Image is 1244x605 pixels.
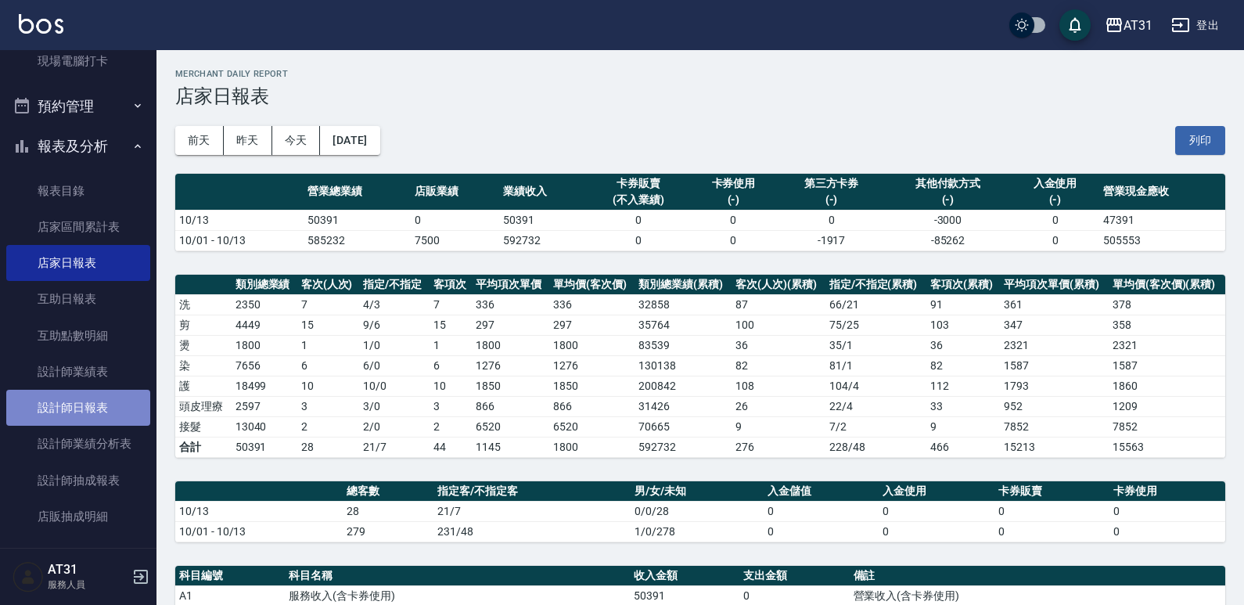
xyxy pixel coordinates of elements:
a: 店家日報表 [6,245,150,281]
p: 服務人員 [48,578,128,592]
th: 科目名稱 [285,566,630,586]
td: 378 [1109,294,1225,315]
td: 28 [343,501,433,521]
td: 1793 [1000,376,1109,396]
td: 2 [430,416,473,437]
td: 0 [879,521,994,542]
td: 28 [297,437,360,457]
td: 1145 [472,437,549,457]
td: 297 [549,315,635,335]
td: 1 [297,335,360,355]
a: 設計師業績分析表 [6,426,150,462]
td: 44 [430,437,473,457]
td: 33 [926,396,1000,416]
td: 66 / 21 [825,294,926,315]
td: 1/0/278 [631,521,764,542]
th: 總客數 [343,481,433,502]
td: 87 [732,294,825,315]
td: 0 [588,210,689,230]
td: 0 [1109,501,1225,521]
a: 互助點數明細 [6,318,150,354]
button: [DATE] [320,126,379,155]
td: 染 [175,355,232,376]
table: a dense table [175,481,1225,542]
img: Person [13,561,44,592]
td: 7500 [411,230,499,250]
td: 10 [297,376,360,396]
td: 279 [343,521,433,542]
img: Logo [19,14,63,34]
td: 0 [994,501,1110,521]
td: 0 [764,501,879,521]
h3: 店家日報表 [175,85,1225,107]
td: 4449 [232,315,297,335]
td: 6 [430,355,473,376]
button: AT31 [1098,9,1159,41]
td: 0 [1011,210,1099,230]
td: 466 [926,437,1000,457]
td: 21/7 [359,437,429,457]
td: 297 [472,315,549,335]
a: 設計師日報表 [6,390,150,426]
button: 今天 [272,126,321,155]
td: 31426 [635,396,732,416]
td: 2321 [1109,335,1225,355]
td: 1276 [472,355,549,376]
button: 報表及分析 [6,126,150,167]
td: 2 / 0 [359,416,429,437]
td: 10/13 [175,210,304,230]
td: 50391 [232,437,297,457]
th: 平均項次單價(累積) [1000,275,1109,295]
td: 合計 [175,437,232,457]
td: 336 [549,294,635,315]
a: 報表目錄 [6,173,150,209]
td: 9 [926,416,1000,437]
a: 互助日報表 [6,281,150,317]
td: 18499 [232,376,297,396]
td: 15 [297,315,360,335]
td: 91 [926,294,1000,315]
td: 0 [411,210,499,230]
td: 108 [732,376,825,396]
td: 100 [732,315,825,335]
td: 10/01 - 10/13 [175,521,343,542]
td: 276 [732,437,825,457]
td: 2597 [232,396,297,416]
td: 6520 [549,416,635,437]
div: (-) [782,192,881,208]
td: 0 [689,230,778,250]
td: 6520 [472,416,549,437]
th: 指定客/不指定客 [433,481,631,502]
td: 1209 [1109,396,1225,416]
td: 接髮 [175,416,232,437]
button: save [1059,9,1091,41]
td: 7 / 2 [825,416,926,437]
button: 登出 [1165,11,1225,40]
th: 營業總業績 [304,174,411,211]
td: 82 [926,355,1000,376]
td: 1 [430,335,473,355]
td: 1850 [549,376,635,396]
th: 客項次 [430,275,473,295]
td: 7656 [232,355,297,376]
table: a dense table [175,174,1225,251]
button: 前天 [175,126,224,155]
td: 0 [689,210,778,230]
td: 7852 [1000,416,1109,437]
th: 卡券販賣 [994,481,1110,502]
td: 361 [1000,294,1109,315]
td: 70665 [635,416,732,437]
th: 單均價(客次價)(累積) [1109,275,1225,295]
td: 洗 [175,294,232,315]
td: 0 [778,210,885,230]
td: 358 [1109,315,1225,335]
th: 客項次(累積) [926,275,1000,295]
td: 103 [926,315,1000,335]
td: 7 [297,294,360,315]
th: 類別總業績 [232,275,297,295]
td: 6 / 0 [359,355,429,376]
td: 592732 [635,437,732,457]
div: 第三方卡券 [782,175,881,192]
div: (-) [1015,192,1095,208]
td: 1 / 0 [359,335,429,355]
